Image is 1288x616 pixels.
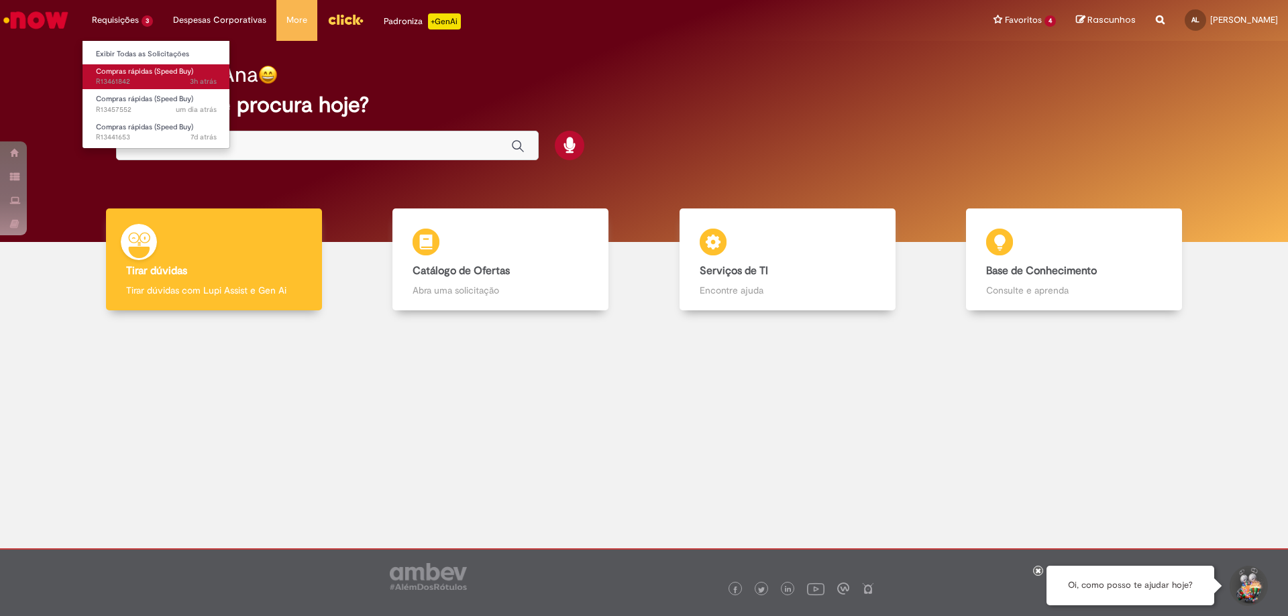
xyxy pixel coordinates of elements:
[173,13,266,27] span: Despesas Corporativas
[96,66,193,76] span: Compras rápidas (Speed Buy)
[862,582,874,595] img: logo_footer_naosei.png
[758,587,765,593] img: logo_footer_twitter.png
[986,284,1162,297] p: Consulte e aprenda
[1,7,70,34] img: ServiceNow
[428,13,461,29] p: +GenAi
[390,563,467,590] img: logo_footer_ambev_rotulo_gray.png
[191,132,217,142] time: 23/08/2025 09:15:58
[96,94,193,104] span: Compras rápidas (Speed Buy)
[176,105,217,115] span: um dia atrás
[1044,15,1056,27] span: 4
[700,284,875,297] p: Encontre ajuda
[1087,13,1136,26] span: Rascunhos
[190,76,217,86] span: 3h atrás
[413,264,510,278] b: Catálogo de Ofertas
[384,13,461,29] div: Padroniza
[191,132,217,142] span: 7d atrás
[176,105,217,115] time: 28/08/2025 12:21:54
[190,76,217,86] time: 29/08/2025 11:24:33
[327,9,364,29] img: click_logo_yellow_360x200.png
[126,264,187,278] b: Tirar dúvidas
[96,132,217,143] span: R13441653
[126,284,302,297] p: Tirar dúvidas com Lupi Assist e Gen Ai
[1005,13,1042,27] span: Favoritos
[286,13,307,27] span: More
[258,65,278,84] img: happy-face.png
[986,264,1097,278] b: Base de Conhecimento
[83,92,230,117] a: Aberto R13457552 : Compras rápidas (Speed Buy)
[644,208,931,311] a: Serviços de TI Encontre ajuda
[700,264,768,278] b: Serviços de TI
[92,13,139,27] span: Requisições
[96,76,217,87] span: R13461842
[116,93,1173,117] h2: O que você procura hoje?
[96,122,193,132] span: Compras rápidas (Speed Buy)
[837,582,849,595] img: logo_footer_workplace.png
[82,40,230,149] ul: Requisições
[1210,14,1278,25] span: [PERSON_NAME]
[785,586,792,594] img: logo_footer_linkedin.png
[1076,14,1136,27] a: Rascunhos
[1228,566,1268,606] button: Iniciar Conversa de Suporte
[83,120,230,145] a: Aberto R13441653 : Compras rápidas (Speed Buy)
[358,208,645,311] a: Catálogo de Ofertas Abra uma solicitação
[83,64,230,89] a: Aberto R13461842 : Compras rápidas (Speed Buy)
[807,580,824,597] img: logo_footer_youtube.png
[83,47,230,62] a: Exibir Todas as Solicitações
[1191,15,1199,24] span: AL
[96,105,217,115] span: R13457552
[732,587,739,593] img: logo_footer_facebook.png
[931,208,1218,311] a: Base de Conhecimento Consulte e aprenda
[413,284,588,297] p: Abra uma solicitação
[142,15,153,27] span: 3
[70,208,358,311] a: Tirar dúvidas Tirar dúvidas com Lupi Assist e Gen Ai
[1046,566,1214,605] div: Oi, como posso te ajudar hoje?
